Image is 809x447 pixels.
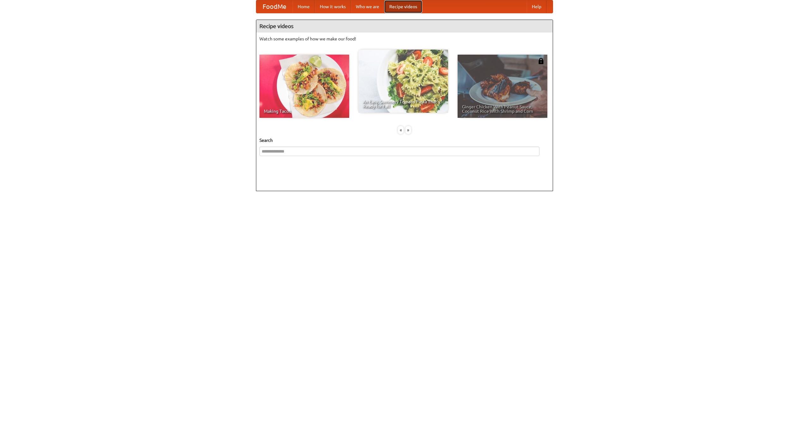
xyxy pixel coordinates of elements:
a: How it works [315,0,351,13]
a: Recipe videos [384,0,422,13]
a: Who we are [351,0,384,13]
a: Help [527,0,546,13]
a: An Easy, Summery Tomato Pasta That's Ready for Fall [358,50,448,113]
span: An Easy, Summery Tomato Pasta That's Ready for Fall [363,100,444,108]
a: Home [293,0,315,13]
div: » [405,126,411,134]
p: Watch some examples of how we make our food! [259,36,550,42]
h4: Recipe videos [256,20,553,33]
a: Making Tacos [259,55,349,118]
img: 483408.png [538,58,544,64]
span: Making Tacos [264,109,345,113]
h5: Search [259,137,550,143]
div: « [398,126,404,134]
a: FoodMe [256,0,293,13]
